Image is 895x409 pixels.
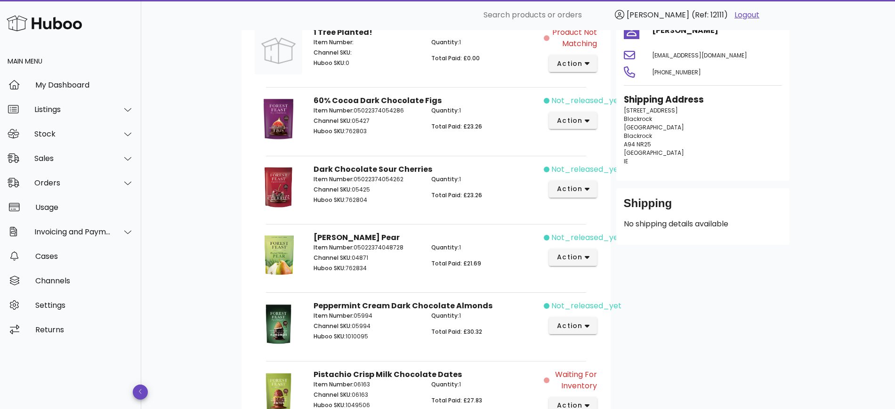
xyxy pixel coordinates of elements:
img: Product Image [255,232,302,280]
span: Channel SKU: [314,117,352,125]
span: action [556,252,583,262]
span: Total Paid: £23.26 [431,191,482,199]
strong: Pistachio Crisp Milk Chocolate Dates [314,369,462,380]
span: Item Number: [314,175,354,183]
span: action [556,321,583,331]
div: Cases [35,252,134,261]
span: Channel SKU: [314,254,352,262]
div: Shipping [624,196,782,218]
span: Channel SKU: [314,391,352,399]
span: action [556,59,583,69]
span: Quantity: [431,243,459,251]
p: 05022374048728 [314,243,420,252]
strong: [PERSON_NAME] Pear [314,232,400,243]
p: 05022374054286 [314,106,420,115]
span: Channel SKU: [314,185,352,193]
p: 762834 [314,264,420,273]
div: Invoicing and Payments [34,227,111,236]
p: 05425 [314,185,420,194]
span: Item Number: [314,380,354,388]
span: not_released_yet [551,164,621,175]
span: [STREET_ADDRESS] [624,106,678,114]
span: Item Number: [314,243,354,251]
div: Listings [34,105,111,114]
span: [GEOGRAPHIC_DATA] [624,123,684,131]
span: Quantity: [431,380,459,388]
div: Orders [34,178,111,187]
p: 06163 [314,391,420,399]
img: Product Image [255,300,302,348]
a: Logout [734,9,759,21]
span: Total Paid: £23.26 [431,122,482,130]
p: 0 [314,59,420,67]
span: not_released_yet [551,232,621,243]
span: IE [624,157,628,165]
span: action [556,184,583,194]
span: Waiting for Inventory [551,369,597,392]
p: 1 [431,380,538,389]
span: Blackrock [624,132,652,140]
span: Quantity: [431,175,459,183]
img: Product Image [255,95,302,143]
span: Quantity: [431,312,459,320]
span: Quantity: [431,38,459,46]
span: Product Not Matching [551,27,597,49]
span: Total Paid: £21.69 [431,259,481,267]
span: [PHONE_NUMBER] [652,68,701,76]
span: A94 NR25 [624,140,651,148]
span: Huboo SKU: [314,127,346,135]
img: Huboo Logo [7,13,82,33]
span: not_released_yet [551,95,621,106]
p: 05022374054262 [314,175,420,184]
strong: 60% Cocoa Dark Chocolate Figs [314,95,442,106]
p: 1 [431,243,538,252]
span: Channel SKU: [314,48,352,56]
span: Huboo SKU: [314,332,346,340]
img: Product Image [255,164,302,211]
button: action [549,249,597,266]
p: 1 [431,312,538,320]
span: Total Paid: £0.00 [431,54,480,62]
div: Settings [35,301,134,310]
span: [PERSON_NAME] [627,9,689,20]
p: 1010095 [314,332,420,341]
p: 04871 [314,254,420,262]
span: not_released_yet [551,300,621,312]
span: Item Number: [314,312,354,320]
span: Huboo SKU: [314,59,346,67]
p: 1 [431,38,538,47]
span: action [556,116,583,126]
p: 06163 [314,380,420,389]
span: Total Paid: £30.32 [431,328,482,336]
p: 762804 [314,196,420,204]
p: 05427 [314,117,420,125]
button: action [549,55,597,72]
span: Item Number: [314,106,354,114]
div: Usage [35,203,134,212]
span: Quantity: [431,106,459,114]
button: action [549,112,597,129]
div: Stock [34,129,111,138]
span: Huboo SKU: [314,264,346,272]
div: Returns [35,325,134,334]
span: (Ref: 12111) [692,9,728,20]
p: 1 [431,106,538,115]
span: Huboo SKU: [314,196,346,204]
span: [GEOGRAPHIC_DATA] [624,149,684,157]
button: action [549,317,597,334]
button: action [549,181,597,198]
div: Channels [35,276,134,285]
div: My Dashboard [35,80,134,89]
p: No shipping details available [624,218,782,230]
h3: Shipping Address [624,93,782,106]
strong: Dark Chocolate Sour Cherries [314,164,432,175]
p: 1 [431,175,538,184]
span: [EMAIL_ADDRESS][DOMAIN_NAME] [652,51,747,59]
h4: [PERSON_NAME] [652,25,782,36]
span: Blackrock [624,115,652,123]
span: Channel SKU: [314,322,352,330]
p: 05994 [314,312,420,320]
p: 05994 [314,322,420,330]
p: 762803 [314,127,420,136]
img: Product Image [255,27,302,74]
